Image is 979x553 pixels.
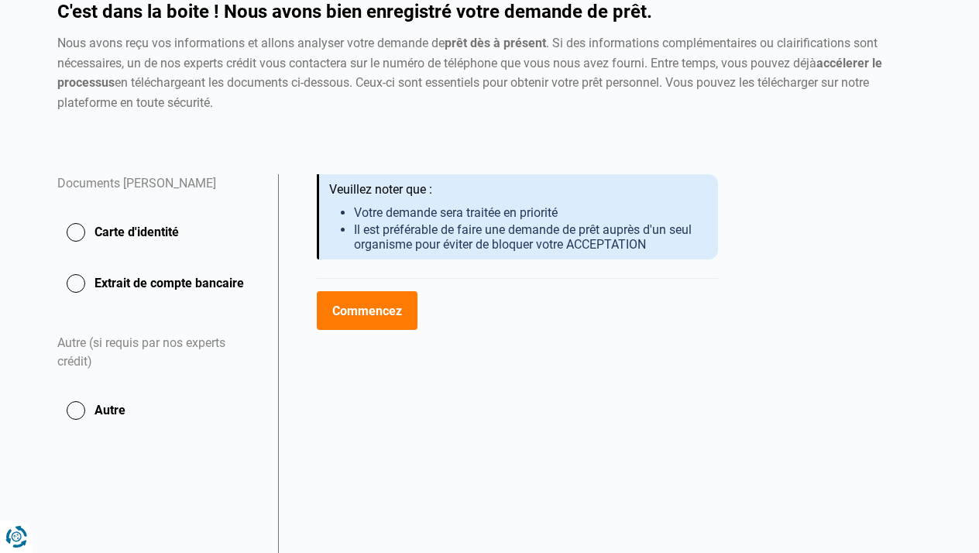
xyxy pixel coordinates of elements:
[354,222,706,252] li: Il est préférable de faire une demande de prêt auprès d'un seul organisme pour éviter de bloquer ...
[57,213,259,252] button: Carte d'identité
[57,2,922,21] h1: C'est dans la boite ! Nous avons bien enregistré votre demande de prêt.
[57,264,259,303] button: Extrait de compte bancaire
[57,391,259,430] button: Autre
[57,315,259,391] div: Autre (si requis par nos experts crédit)
[354,205,706,220] li: Votre demande sera traitée en priorité
[317,291,417,330] button: Commencez
[57,33,922,112] div: Nous avons reçu vos informations et allons analyser votre demande de . Si des informations complé...
[445,36,546,50] strong: prêt dès à présent
[329,182,706,197] div: Veuillez noter que :
[57,174,259,213] div: Documents [PERSON_NAME]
